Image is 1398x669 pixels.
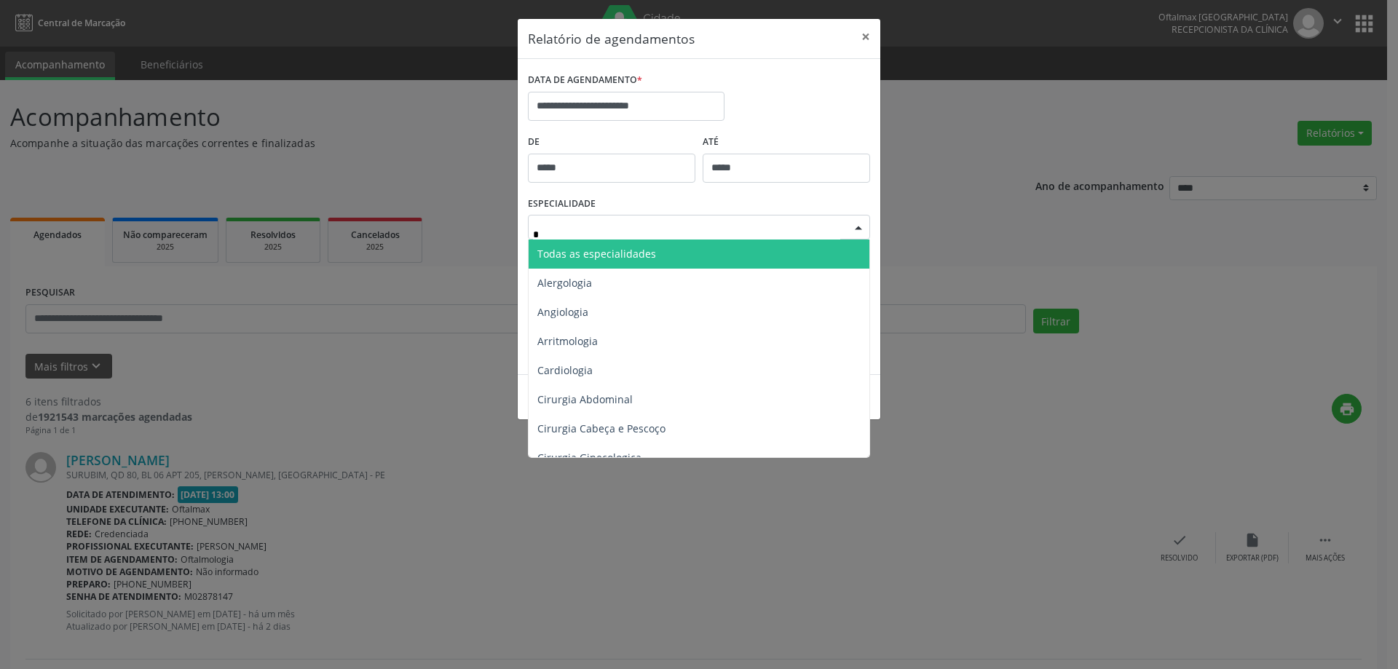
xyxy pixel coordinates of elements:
[528,69,642,92] label: DATA DE AGENDAMENTO
[537,363,593,377] span: Cardiologia
[537,392,633,406] span: Cirurgia Abdominal
[537,451,641,464] span: Cirurgia Ginecologica
[537,334,598,348] span: Arritmologia
[537,421,666,435] span: Cirurgia Cabeça e Pescoço
[528,29,695,48] h5: Relatório de agendamentos
[851,19,880,55] button: Close
[537,247,656,261] span: Todas as especialidades
[703,131,870,154] label: ATÉ
[537,276,592,290] span: Alergologia
[537,305,588,319] span: Angiologia
[528,193,596,215] label: ESPECIALIDADE
[528,131,695,154] label: De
